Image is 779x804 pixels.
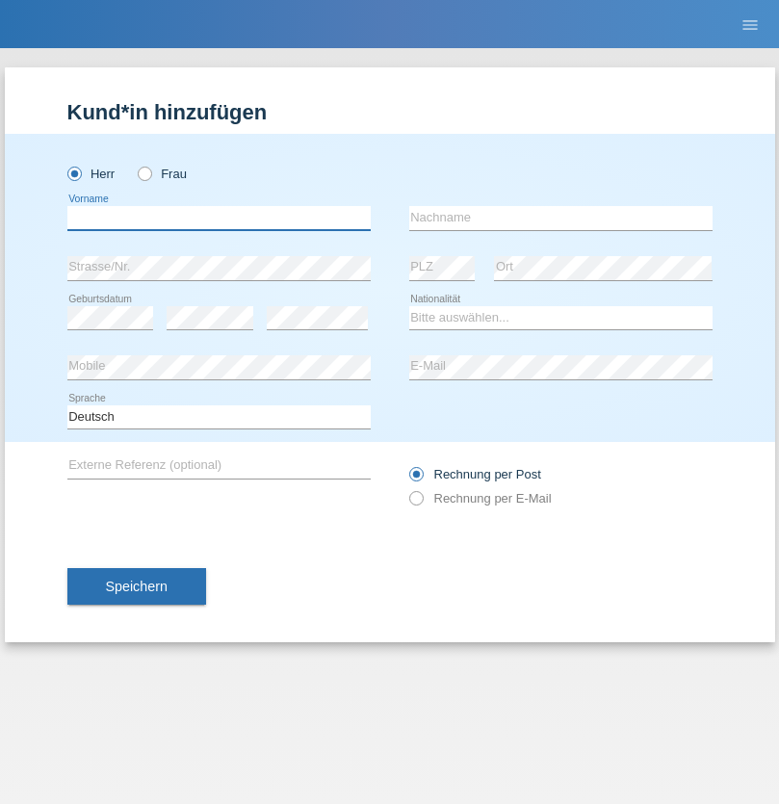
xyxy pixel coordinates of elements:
h1: Kund*in hinzufügen [67,100,713,124]
label: Herr [67,167,116,181]
input: Rechnung per Post [409,467,422,491]
i: menu [740,15,760,35]
input: Herr [67,167,80,179]
label: Frau [138,167,187,181]
label: Rechnung per E-Mail [409,491,552,506]
input: Rechnung per E-Mail [409,491,422,515]
input: Frau [138,167,150,179]
span: Speichern [106,579,168,594]
a: menu [731,18,769,30]
label: Rechnung per Post [409,467,541,481]
button: Speichern [67,568,206,605]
